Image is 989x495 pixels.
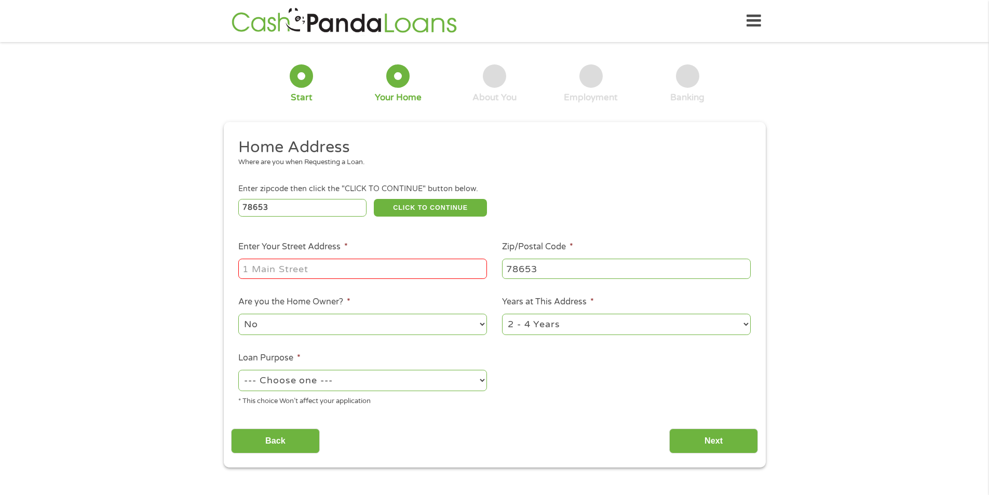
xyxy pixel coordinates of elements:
[238,242,348,252] label: Enter Your Street Address
[374,199,487,217] button: CLICK TO CONTINUE
[238,157,743,168] div: Where are you when Requesting a Loan.
[472,92,517,103] div: About You
[238,259,487,278] input: 1 Main Street
[502,297,594,307] label: Years at This Address
[502,242,573,252] label: Zip/Postal Code
[238,393,487,407] div: * This choice Won’t affect your application
[228,6,460,36] img: GetLoanNow Logo
[231,429,320,454] input: Back
[670,92,705,103] div: Banking
[564,92,618,103] div: Employment
[238,183,750,195] div: Enter zipcode then click the "CLICK TO CONTINUE" button below.
[238,137,743,158] h2: Home Address
[291,92,313,103] div: Start
[238,353,301,364] label: Loan Purpose
[238,297,350,307] label: Are you the Home Owner?
[238,199,367,217] input: Enter Zipcode (e.g 01510)
[669,429,758,454] input: Next
[375,92,422,103] div: Your Home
